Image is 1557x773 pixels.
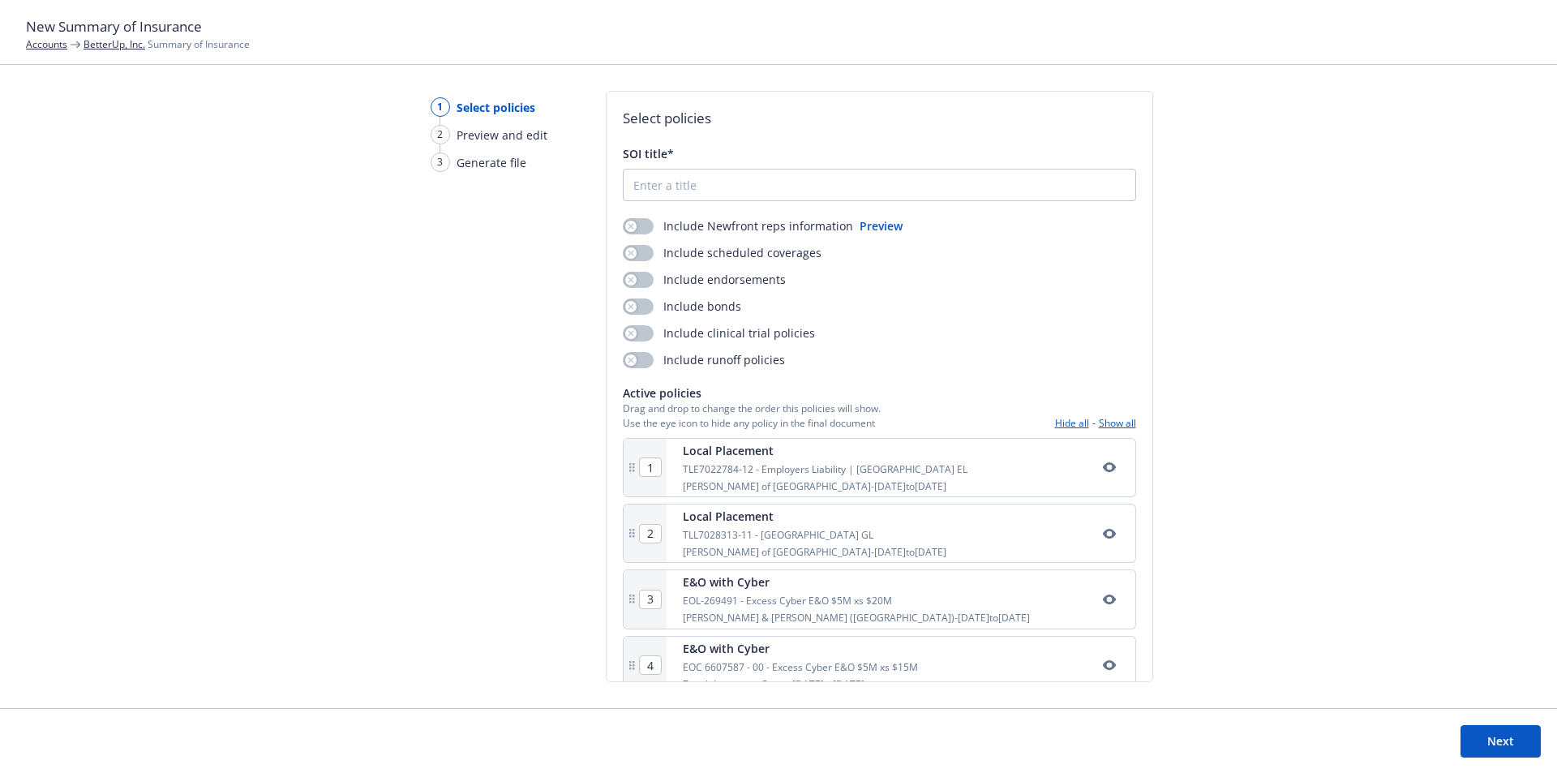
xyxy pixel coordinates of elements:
[431,97,450,117] div: 1
[1055,416,1089,430] button: Hide all
[623,271,786,288] div: Include endorsements
[623,636,1136,695] div: E&O with CyberEOC 6607587 - 00 - Excess Cyber E&O $5M xs $15MZurich Insurance Group-[DATE]to[DATE]
[431,125,450,144] div: 2
[26,37,67,51] a: Accounts
[84,37,250,51] span: Summary of Insurance
[683,545,946,559] div: [PERSON_NAME] of [GEOGRAPHIC_DATA] - [DATE] to [DATE]
[623,438,1136,497] div: Local PlacementTLE7022784-12 - Employers Liability | [GEOGRAPHIC_DATA] EL[PERSON_NAME] of [GEOGRA...
[1460,725,1541,758] button: Next
[623,569,1136,629] div: E&O with CyberEOL-269491 - Excess Cyber E&O $5M xs $20M[PERSON_NAME] & [PERSON_NAME] ([GEOGRAPHIC...
[623,402,881,429] span: Drag and drop to change the order this policies will show. Use the eye icon to hide any policy in...
[683,573,1030,590] div: E&O with Cyber
[860,217,903,234] button: Preview
[624,170,1135,200] input: Enter a title
[623,108,1136,129] h2: Select policies
[623,504,1136,563] div: Local PlacementTLL7028313-11 - [GEOGRAPHIC_DATA] GL[PERSON_NAME] of [GEOGRAPHIC_DATA]-[DATE]to[DATE]
[683,660,918,674] div: EOC 6607587 - 00 - Excess Cyber E&O $5M xs $15M
[683,528,946,542] div: TLL7028313-11 - [GEOGRAPHIC_DATA] GL
[1099,416,1136,430] button: Show all
[683,479,967,493] div: [PERSON_NAME] of [GEOGRAPHIC_DATA] - [DATE] to [DATE]
[623,217,853,234] div: Include Newfront reps information
[683,611,1030,625] div: [PERSON_NAME] & [PERSON_NAME] ([GEOGRAPHIC_DATA]) - [DATE] to [DATE]
[431,152,450,172] div: 3
[623,324,815,341] div: Include clinical trial policies
[457,154,526,171] span: Generate file
[457,99,535,116] span: Select policies
[623,298,741,315] div: Include bonds
[683,442,967,459] div: Local Placement
[26,16,1531,37] h1: New Summary of Insurance
[683,508,946,525] div: Local Placement
[457,127,547,144] span: Preview and edit
[623,146,674,161] span: SOI title*
[683,462,967,476] div: TLE7022784-12 - Employers Liability | [GEOGRAPHIC_DATA] EL
[623,351,785,368] div: Include runoff policies
[683,640,918,657] div: E&O with Cyber
[84,37,145,51] a: BetterUp, Inc.
[623,384,881,402] span: Active policies
[623,244,821,261] div: Include scheduled coverages
[683,594,1030,608] div: EOL-269491 - Excess Cyber E&O $5M xs $20M
[683,677,918,691] div: Zurich Insurance Group - [DATE] to [DATE]
[1055,416,1136,430] div: -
